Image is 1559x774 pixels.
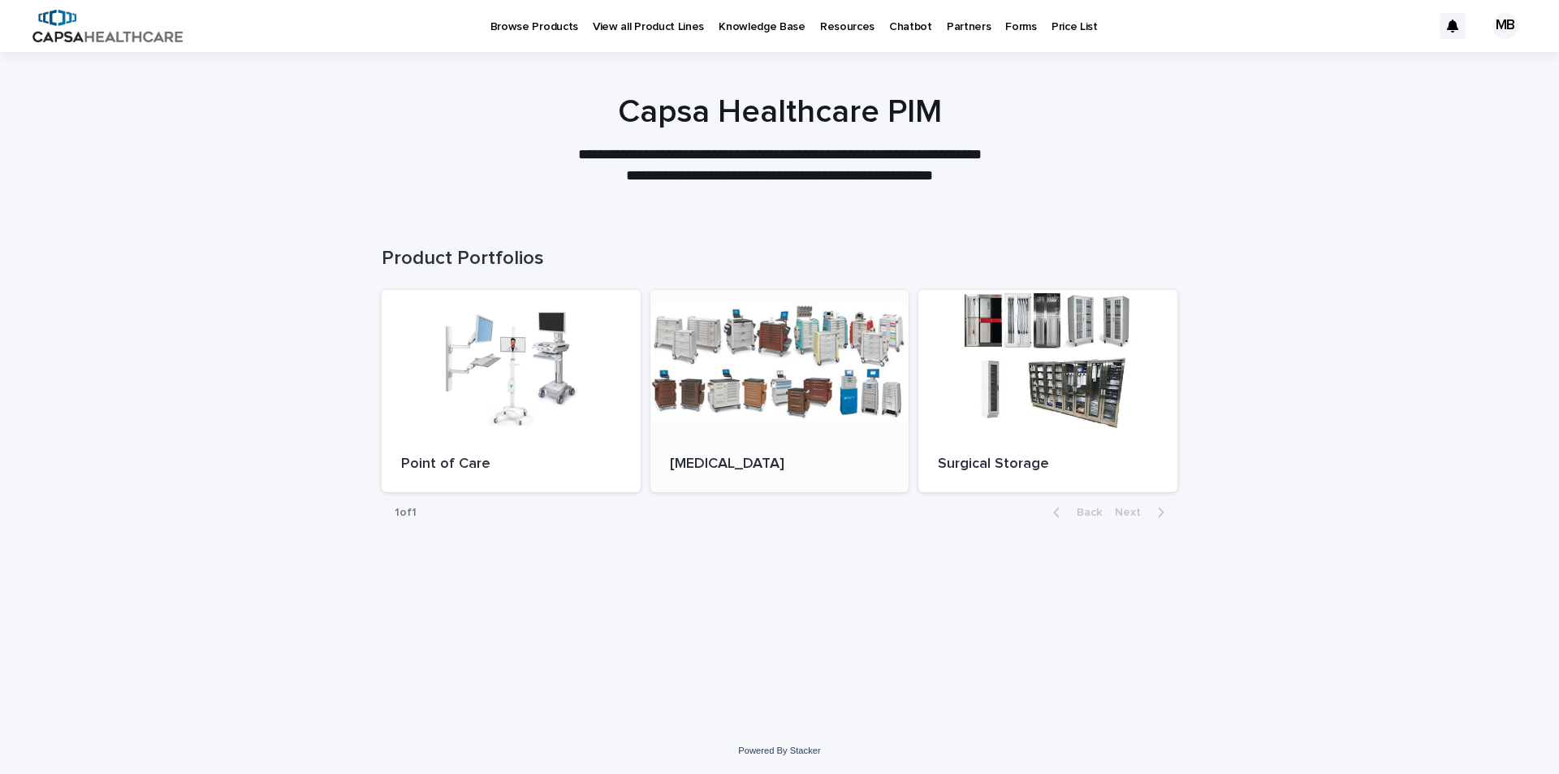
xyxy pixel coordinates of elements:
[382,247,1177,270] h1: Product Portfolios
[650,290,909,493] a: [MEDICAL_DATA]
[1067,507,1102,518] span: Back
[938,456,1158,473] p: Surgical Storage
[1115,507,1151,518] span: Next
[401,456,621,473] p: Point of Care
[670,456,890,473] p: [MEDICAL_DATA]
[382,93,1177,132] h1: Capsa Healthcare PIM
[738,746,820,755] a: Powered By Stacker
[32,10,183,42] img: B5p4sRfuTuC72oLToeu7
[1492,13,1518,39] div: MB
[382,290,641,493] a: Point of Care
[1108,505,1177,520] button: Next
[1040,505,1108,520] button: Back
[382,493,430,533] p: 1 of 1
[918,290,1177,493] a: Surgical Storage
